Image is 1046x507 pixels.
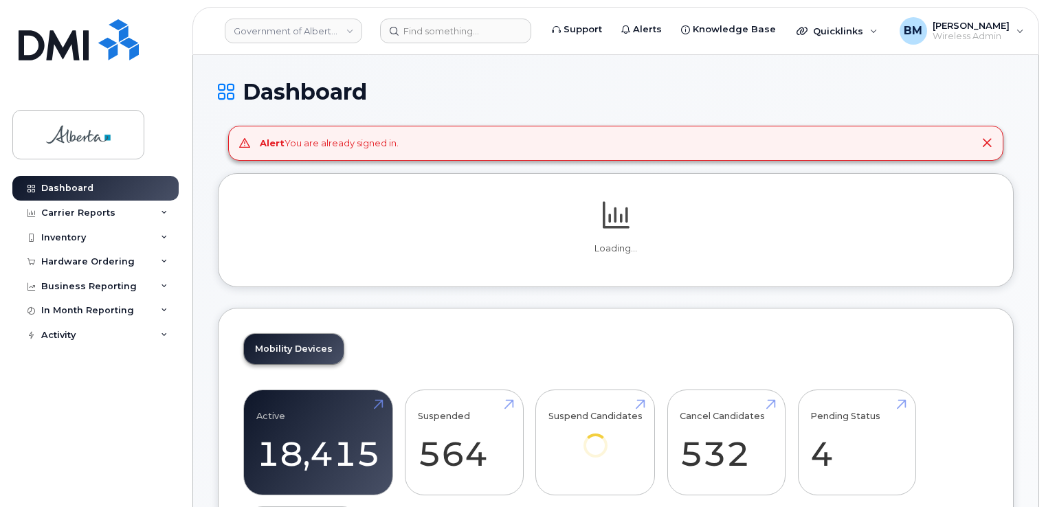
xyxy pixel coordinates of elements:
[418,397,511,488] a: Suspended 564
[243,243,988,255] p: Loading...
[256,397,380,488] a: Active 18,415
[810,397,903,488] a: Pending Status 4
[260,137,285,148] strong: Alert
[680,397,772,488] a: Cancel Candidates 532
[548,397,643,476] a: Suspend Candidates
[218,80,1014,104] h1: Dashboard
[260,137,399,150] div: You are already signed in.
[244,334,344,364] a: Mobility Devices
